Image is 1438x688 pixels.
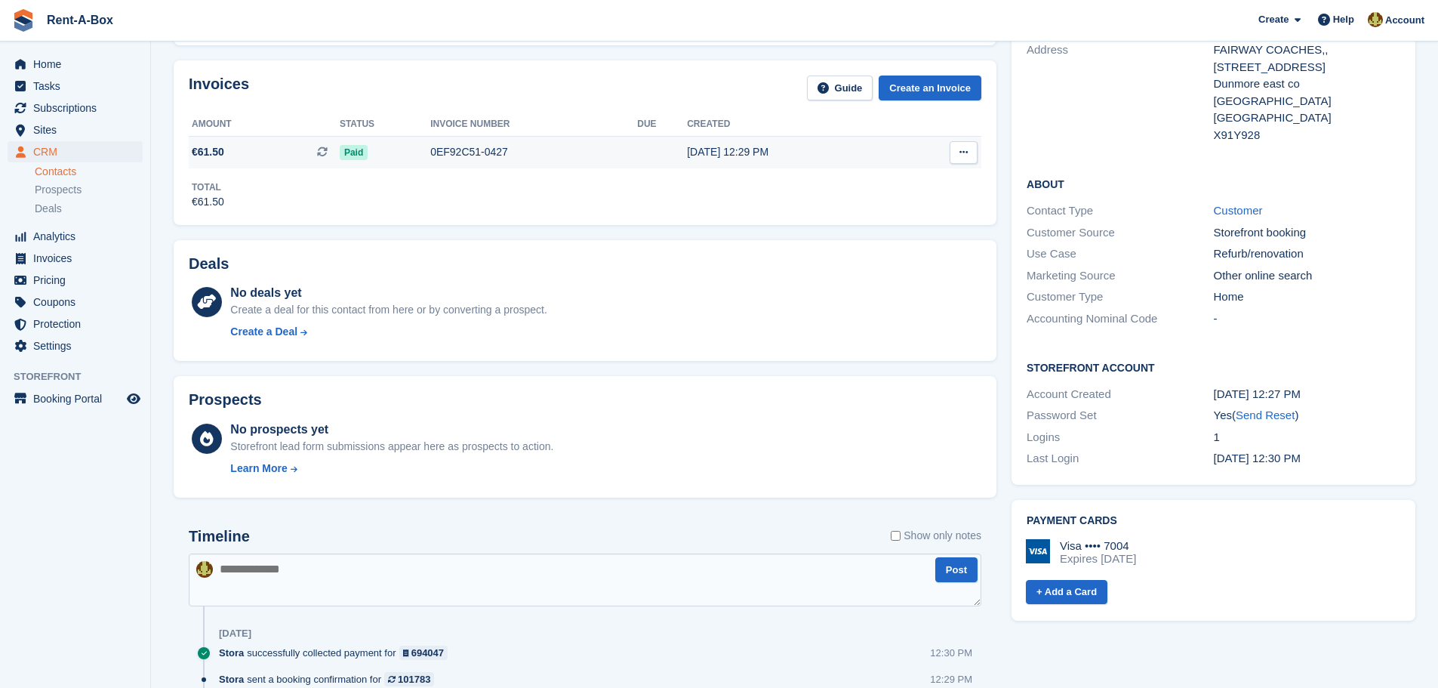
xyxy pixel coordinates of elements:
[12,9,35,32] img: stora-icon-8386f47178a22dfd0bd8f6a31ec36ba5ce8667c1dd55bd0f319d3a0aa187defe.svg
[192,144,224,160] span: €61.50
[935,557,978,582] button: Post
[1214,42,1400,76] div: FAIRWAY COACHES,, [STREET_ADDRESS]
[384,672,434,686] a: 101783
[35,201,143,217] a: Deals
[1027,407,1213,424] div: Password Set
[1214,429,1400,446] div: 1
[1027,429,1213,446] div: Logins
[1060,539,1136,553] div: Visa •••• 7004
[8,335,143,356] a: menu
[1214,76,1400,110] div: Dunmore east co [GEOGRAPHIC_DATA]
[8,76,143,97] a: menu
[33,226,124,247] span: Analytics
[687,144,899,160] div: [DATE] 12:29 PM
[33,270,124,291] span: Pricing
[1060,552,1136,566] div: Expires [DATE]
[1027,245,1213,263] div: Use Case
[35,183,82,197] span: Prospects
[189,113,340,137] th: Amount
[230,439,553,455] div: Storefront lead form submissions appear here as prospects to action.
[1385,13,1424,28] span: Account
[1026,539,1050,563] img: Visa Logo
[230,302,547,318] div: Create a deal for this contact from here or by converting a prospect.
[340,113,430,137] th: Status
[33,313,124,335] span: Protection
[219,646,455,660] div: successfully collected payment for
[33,119,124,140] span: Sites
[8,270,143,291] a: menu
[230,324,547,340] a: Create a Deal
[33,54,124,75] span: Home
[8,226,143,247] a: menu
[1258,12,1289,27] span: Create
[8,141,143,162] a: menu
[930,646,972,660] div: 12:30 PM
[33,335,124,356] span: Settings
[189,76,249,100] h2: Invoices
[430,144,637,160] div: 0EF92C51-0427
[33,248,124,269] span: Invoices
[1232,409,1298,421] span: ( )
[1214,310,1400,328] div: -
[41,8,119,32] a: Rent-A-Box
[219,628,251,640] div: [DATE]
[1214,288,1400,306] div: Home
[879,76,981,100] a: Create an Invoice
[219,672,442,686] div: sent a booking confirmation for
[1027,515,1400,527] h2: Payment cards
[930,672,972,686] div: 12:29 PM
[125,390,143,408] a: Preview store
[1214,110,1400,127] div: [GEOGRAPHIC_DATA]
[1027,310,1213,328] div: Accounting Nominal Code
[1214,267,1400,285] div: Other online search
[219,672,244,686] span: Stora
[1027,386,1213,403] div: Account Created
[1214,407,1400,424] div: Yes
[189,391,262,409] h2: Prospects
[8,388,143,409] a: menu
[411,646,444,660] div: 694047
[192,180,224,194] div: Total
[8,97,143,119] a: menu
[8,54,143,75] a: menu
[33,292,124,313] span: Coupons
[8,313,143,335] a: menu
[1027,450,1213,467] div: Last Login
[1027,176,1400,191] h2: About
[891,528,901,544] input: Show only notes
[1214,224,1400,242] div: Storefront booking
[33,141,124,162] span: CRM
[33,97,124,119] span: Subscriptions
[33,388,124,409] span: Booking Portal
[1027,267,1213,285] div: Marketing Source
[1368,12,1383,27] img: Mairead Collins
[35,182,143,198] a: Prospects
[8,292,143,313] a: menu
[1236,409,1295,421] a: Send Reset
[1027,202,1213,220] div: Contact Type
[35,165,143,179] a: Contacts
[192,194,224,210] div: €61.50
[189,528,250,545] h2: Timeline
[1027,224,1213,242] div: Customer Source
[1214,127,1400,144] div: X91Y928
[1214,204,1263,217] a: Customer
[1214,386,1400,403] div: [DATE] 12:27 PM
[1027,288,1213,306] div: Customer Type
[637,113,687,137] th: Due
[1027,359,1400,375] h2: Storefront Account
[230,421,553,439] div: No prospects yet
[8,248,143,269] a: menu
[219,646,244,660] span: Stora
[189,255,229,273] h2: Deals
[230,461,287,477] div: Learn More
[430,113,637,137] th: Invoice number
[196,561,213,578] img: Mairead Collins
[687,113,899,137] th: Created
[1026,580,1107,605] a: + Add a Card
[1214,452,1301,464] time: 2025-08-15 11:30:00 UTC
[807,76,873,100] a: Guide
[891,528,981,544] label: Show only notes
[230,284,547,302] div: No deals yet
[1333,12,1354,27] span: Help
